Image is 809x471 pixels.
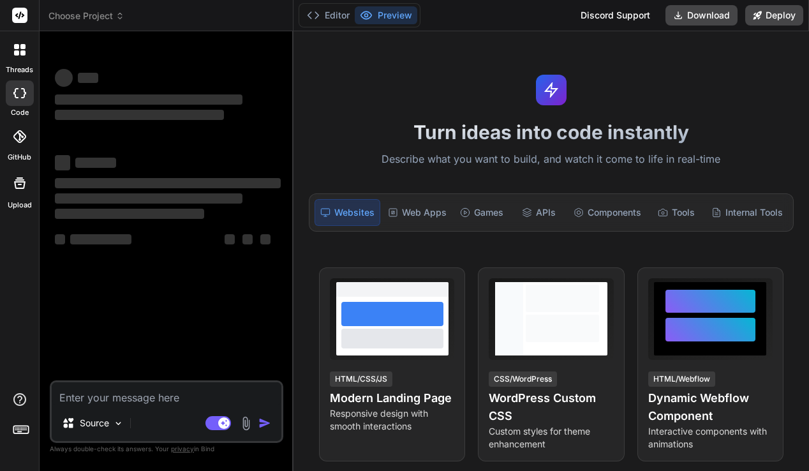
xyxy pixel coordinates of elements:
div: HTML/CSS/JS [330,371,392,387]
p: Always double-check its answers. Your in Bind [50,443,283,455]
span: ‌ [225,234,235,244]
button: Download [665,5,738,26]
span: ‌ [55,193,242,204]
div: Components [568,199,646,226]
span: Choose Project [48,10,124,22]
h1: Turn ideas into code instantly [301,121,801,144]
p: Custom styles for theme enhancement [489,425,613,451]
h4: Modern Landing Page [330,389,454,407]
img: attachment [239,416,253,431]
div: Tools [649,199,704,226]
img: Pick Models [113,418,124,429]
p: Describe what you want to build, and watch it come to life in real-time [301,151,801,168]
button: Editor [302,6,355,24]
div: HTML/Webflow [648,371,715,387]
h4: WordPress Custom CSS [489,389,613,425]
button: Preview [355,6,417,24]
label: GitHub [8,152,31,163]
span: ‌ [55,110,224,120]
div: CSS/WordPress [489,371,557,387]
div: APIs [512,199,567,226]
span: ‌ [70,234,131,244]
span: privacy [171,445,194,452]
span: ‌ [55,69,73,87]
label: Upload [8,200,32,211]
label: threads [6,64,33,75]
span: ‌ [55,94,242,105]
h4: Dynamic Webflow Component [648,389,773,425]
div: Internal Tools [706,199,788,226]
span: ‌ [242,234,253,244]
span: ‌ [55,178,281,188]
div: Web Apps [383,199,452,226]
p: Responsive design with smooth interactions [330,407,454,433]
p: Interactive components with animations [648,425,773,451]
span: ‌ [55,209,204,219]
span: ‌ [78,73,98,83]
button: Deploy [745,5,803,26]
div: Games [454,199,509,226]
span: ‌ [75,158,116,168]
span: ‌ [55,155,70,170]
img: icon [258,417,271,430]
div: Websites [315,199,380,226]
p: Source [80,417,109,430]
div: Discord Support [573,5,658,26]
span: ‌ [55,234,65,244]
span: ‌ [260,234,271,244]
label: code [11,107,29,118]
